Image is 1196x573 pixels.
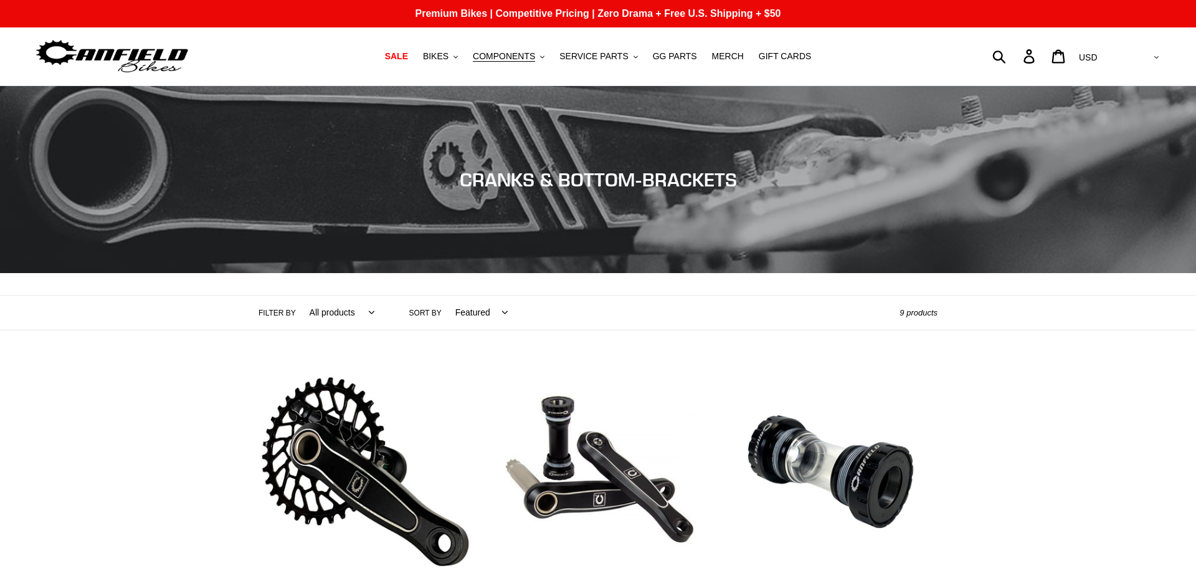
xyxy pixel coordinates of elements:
a: MERCH [706,48,750,65]
label: Sort by [409,307,442,319]
span: GIFT CARDS [759,51,812,62]
label: Filter by [259,307,296,319]
a: SALE [379,48,414,65]
a: GIFT CARDS [752,48,818,65]
span: BIKES [423,51,448,62]
span: COMPONENTS [473,51,535,62]
span: SALE [385,51,408,62]
button: SERVICE PARTS [553,48,643,65]
span: GG PARTS [653,51,697,62]
span: CRANKS & BOTTOM-BRACKETS [460,168,737,191]
span: 9 products [899,308,937,317]
button: COMPONENTS [467,48,551,65]
a: GG PARTS [647,48,703,65]
span: SERVICE PARTS [559,51,628,62]
button: BIKES [417,48,464,65]
input: Search [999,42,1031,70]
span: MERCH [712,51,744,62]
img: Canfield Bikes [34,37,190,76]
